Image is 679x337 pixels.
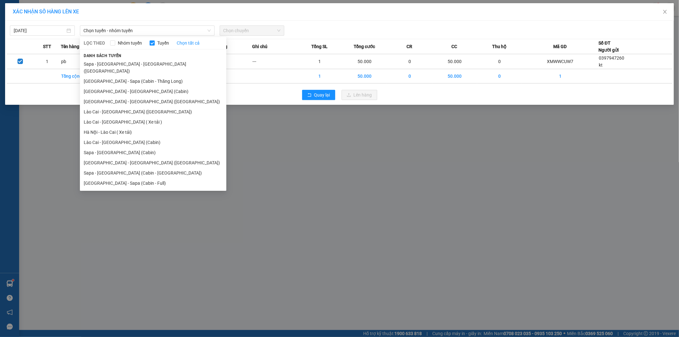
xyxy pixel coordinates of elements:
span: down [207,29,211,32]
td: Tổng cộng [61,69,106,83]
span: Ghi chú [252,43,267,50]
div: Số ĐT Người gửi [598,39,619,54]
span: Thu hộ [492,43,506,50]
td: 1 [522,69,598,83]
td: 0 [477,54,522,69]
td: XMWWCUW7 [522,54,598,69]
td: 50.000 [432,54,477,69]
span: kt [599,62,603,68]
td: 0 [387,69,432,83]
span: Chọn chuyến [223,26,281,35]
td: 50.000 [342,69,387,83]
h2: XMWWCUW7 [4,37,51,47]
span: STT [43,43,51,50]
span: ĐVT [162,43,171,50]
td: 50.000 [432,69,477,83]
span: Loại hàng [207,43,227,50]
b: [DOMAIN_NAME] [85,5,154,16]
td: pb [61,54,106,69]
td: 1 [297,69,342,83]
span: Quay lại [314,91,330,98]
span: CR [407,43,412,50]
button: uploadLên hàng [342,90,377,100]
h2: VP Nhận: VP Hàng LC [33,37,154,77]
td: 0 [387,54,432,69]
input: 14/10/2025 [14,27,65,34]
td: / 1 [106,54,162,69]
b: Sao Việt [39,15,78,25]
span: rollback [307,93,312,98]
span: 0397947260 [599,55,624,61]
span: Mã GD [554,43,567,50]
button: rollbackQuay lại [302,90,335,100]
td: --- [252,54,297,69]
span: Chọn tuyến - nhóm tuyến [84,26,211,35]
span: close [662,9,668,14]
td: 1 [34,54,61,69]
span: CC [452,43,457,50]
span: Tên hàng [61,43,80,50]
button: Close [656,3,674,21]
td: Khác [162,54,207,69]
td: --- [207,54,252,69]
img: logo.jpg [4,5,35,37]
td: 50.000 [342,54,387,69]
span: Số lượng [106,43,124,50]
span: XÁC NHẬN SỐ HÀNG LÊN XE [13,9,79,15]
span: Tổng cước [354,43,375,50]
span: Tổng SL [311,43,328,50]
td: 1 [297,54,342,69]
td: 0 [477,69,522,83]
